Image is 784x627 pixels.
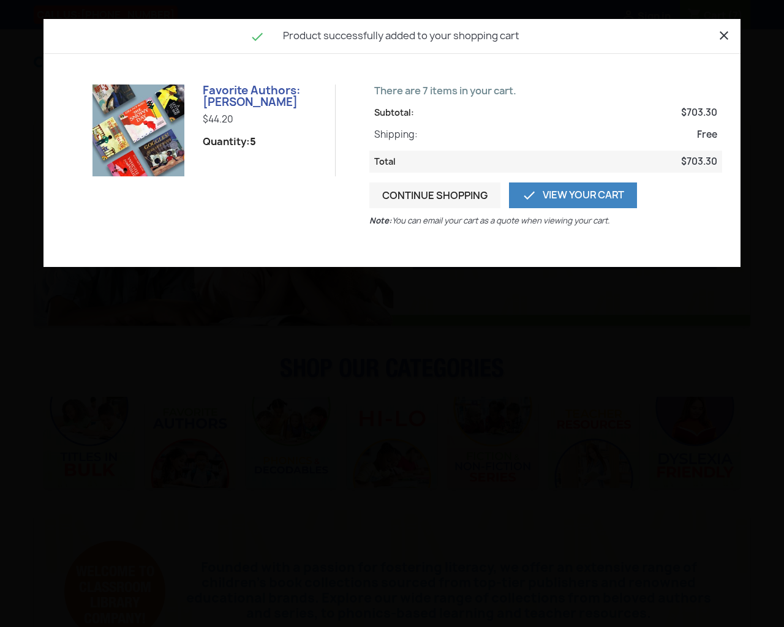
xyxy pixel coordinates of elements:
span: Subtotal: [374,107,414,119]
span: Total [374,156,396,168]
h4: Product successfully added to your shopping cart [53,28,731,44]
button: Close [717,27,731,43]
span: Shipping: [374,129,418,141]
b: Note: [369,214,392,227]
span: $703.30 [681,156,717,168]
strong: 5 [250,135,256,148]
i: close [717,28,731,43]
button: Continue shopping [369,182,500,208]
p: There are 7 items in your cart. [369,84,722,97]
span: $703.30 [681,107,717,119]
span: Quantity: [203,135,256,148]
i:  [522,188,537,203]
img: Favorite Authors: Ezra Jack Keats [92,84,184,176]
h6: Favorite Authors: [PERSON_NAME] [203,84,325,109]
p: You can email your cart as a quote when viewing your cart. [369,214,614,227]
a: View Your Cart [509,182,637,208]
p: $44.20 [203,113,325,126]
i:  [250,29,265,44]
span: Free [697,129,717,141]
